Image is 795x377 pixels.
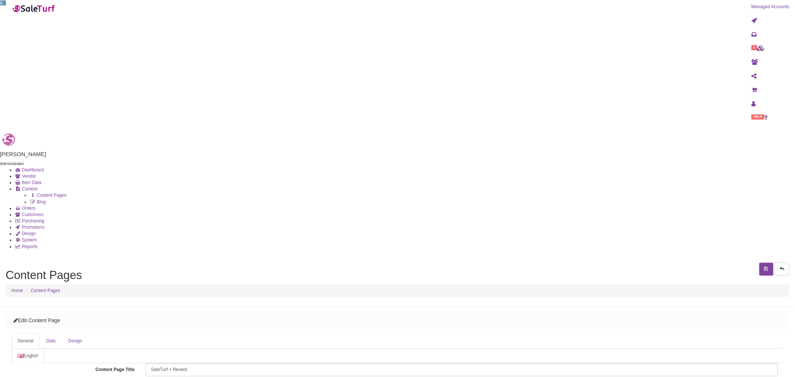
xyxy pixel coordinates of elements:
[22,225,45,230] span: Promotions
[62,334,88,348] a: Design
[6,269,789,282] h1: Content Pages
[12,363,140,373] label: Content Page Title
[22,237,37,243] span: System
[22,167,44,172] span: Dashboard
[751,114,764,119] span: HELP
[31,288,60,293] a: Content Pages
[22,206,36,211] span: Orders
[11,288,23,293] a: Home
[22,186,38,191] span: Content
[30,193,66,198] a: Content Pages
[22,218,44,224] span: Purchasing
[13,318,782,323] h3: Edit Content Page
[146,363,778,376] input: Content Page Title
[22,180,41,185] span: Item Data
[22,244,38,249] span: Reports
[18,354,23,358] img: English
[37,199,46,205] span: Blog
[12,349,44,363] a: English
[37,193,66,198] span: Content Pages
[22,212,44,217] span: Customers
[40,334,61,348] a: Data
[12,3,56,13] img: SaleTurf
[746,111,795,124] a: HELP
[22,231,36,236] span: Design
[751,45,757,50] span: 2
[12,334,40,348] a: General
[22,174,36,179] span: Vendor
[15,167,44,172] a: Dashboard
